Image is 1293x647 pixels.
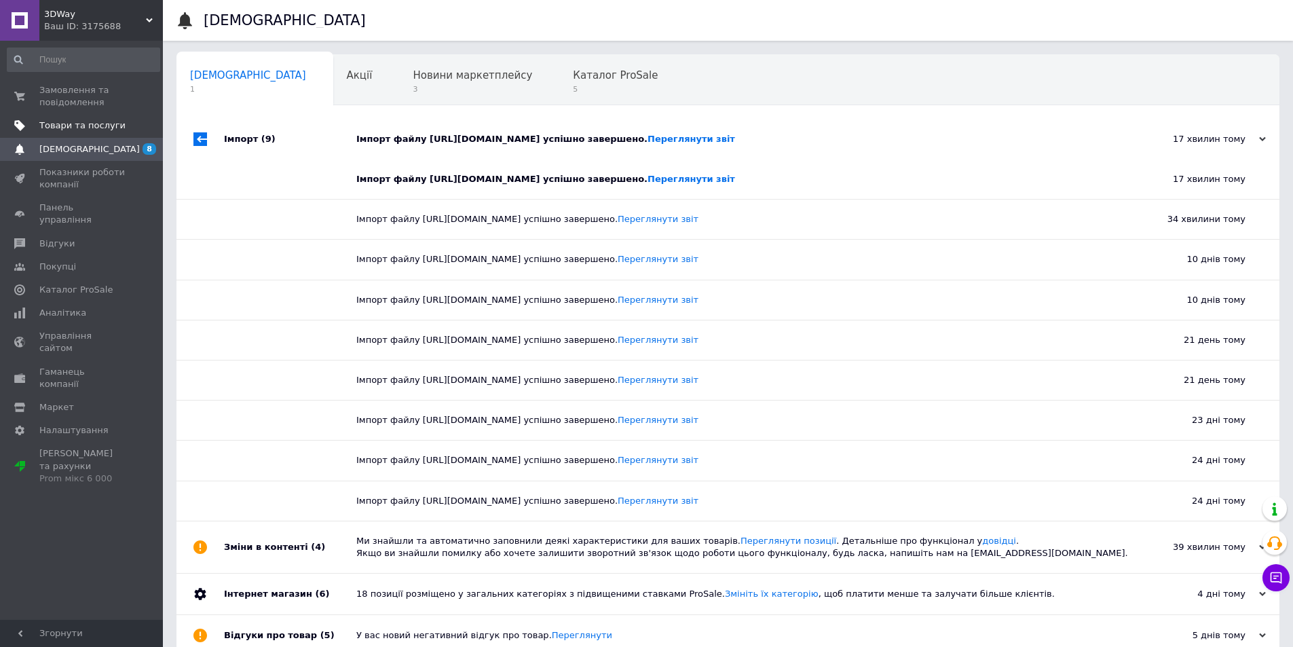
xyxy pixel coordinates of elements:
[618,254,698,264] a: Переглянути звіт
[39,447,126,485] span: [PERSON_NAME] та рахунки
[44,8,146,20] span: 3DWay
[618,415,698,425] a: Переглянути звіт
[356,454,1110,466] div: Імпорт файлу [URL][DOMAIN_NAME] успішно завершено.
[39,424,109,437] span: Налаштування
[261,134,276,144] span: (9)
[982,536,1016,546] a: довідці
[1110,240,1279,279] div: 10 днів тому
[618,335,698,345] a: Переглянути звіт
[618,375,698,385] a: Переглянути звіт
[648,174,735,184] a: Переглянути звіт
[618,455,698,465] a: Переглянути звіт
[39,401,74,413] span: Маркет
[1130,541,1266,553] div: 39 хвилин тому
[618,214,698,224] a: Переглянути звіт
[413,84,532,94] span: 3
[618,496,698,506] a: Переглянути звіт
[618,295,698,305] a: Переглянути звіт
[320,630,335,640] span: (5)
[311,542,325,552] span: (4)
[44,20,163,33] div: Ваш ID: 3175688
[573,84,658,94] span: 5
[356,133,1130,145] div: Імпорт файлу [URL][DOMAIN_NAME] успішно завершено.
[356,294,1110,306] div: Імпорт файлу [URL][DOMAIN_NAME] успішно завершено.
[39,261,76,273] span: Покупці
[1262,564,1290,591] button: Чат з покупцем
[1110,280,1279,320] div: 10 днів тому
[39,330,126,354] span: Управління сайтом
[39,284,113,296] span: Каталог ProSale
[356,173,1110,185] div: Імпорт файлу [URL][DOMAIN_NAME] успішно завершено.
[725,589,819,599] a: Змініть їх категорію
[39,84,126,109] span: Замовлення та повідомлення
[356,414,1110,426] div: Імпорт файлу [URL][DOMAIN_NAME] успішно завершено.
[1130,133,1266,145] div: 17 хвилин тому
[7,48,160,72] input: Пошук
[39,166,126,191] span: Показники роботи компанії
[39,143,140,155] span: [DEMOGRAPHIC_DATA]
[648,134,735,144] a: Переглянути звіт
[552,630,612,640] a: Переглянути
[190,69,306,81] span: [DEMOGRAPHIC_DATA]
[1110,361,1279,400] div: 21 день тому
[39,202,126,226] span: Панель управління
[573,69,658,81] span: Каталог ProSale
[347,69,373,81] span: Акції
[741,536,836,546] a: Переглянути позиції
[1110,401,1279,440] div: 23 дні тому
[1110,441,1279,480] div: 24 дні тому
[1130,629,1266,642] div: 5 днів тому
[356,213,1110,225] div: Імпорт файлу [URL][DOMAIN_NAME] успішно завершено.
[1110,200,1279,239] div: 34 хвилини тому
[39,473,126,485] div: Prom мікс 6 000
[356,253,1110,265] div: Імпорт файлу [URL][DOMAIN_NAME] успішно завершено.
[356,334,1110,346] div: Імпорт файлу [URL][DOMAIN_NAME] успішно завершено.
[356,374,1110,386] div: Імпорт файлу [URL][DOMAIN_NAME] успішно завершено.
[315,589,329,599] span: (6)
[224,574,356,614] div: Інтернет магазин
[224,119,356,160] div: Імпорт
[356,629,1130,642] div: У вас новий негативний відгук про товар.
[204,12,366,29] h1: [DEMOGRAPHIC_DATA]
[356,588,1130,600] div: 18 позиції розміщено у загальних категоріях з підвищеними ставками ProSale. , щоб платити менше т...
[1110,481,1279,521] div: 24 дні тому
[39,119,126,132] span: Товари та послуги
[413,69,532,81] span: Новини маркетплейсу
[1110,160,1279,199] div: 17 хвилин тому
[356,495,1110,507] div: Імпорт файлу [URL][DOMAIN_NAME] успішно завершено.
[39,307,86,319] span: Аналітика
[190,84,306,94] span: 1
[39,366,126,390] span: Гаманець компанії
[356,535,1130,559] div: Ми знайшли та автоматично заповнили деякі характеристики для ваших товарів. . Детальніше про функ...
[1110,320,1279,360] div: 21 день тому
[224,521,356,573] div: Зміни в контенті
[143,143,156,155] span: 8
[39,238,75,250] span: Відгуки
[1130,588,1266,600] div: 4 дні тому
